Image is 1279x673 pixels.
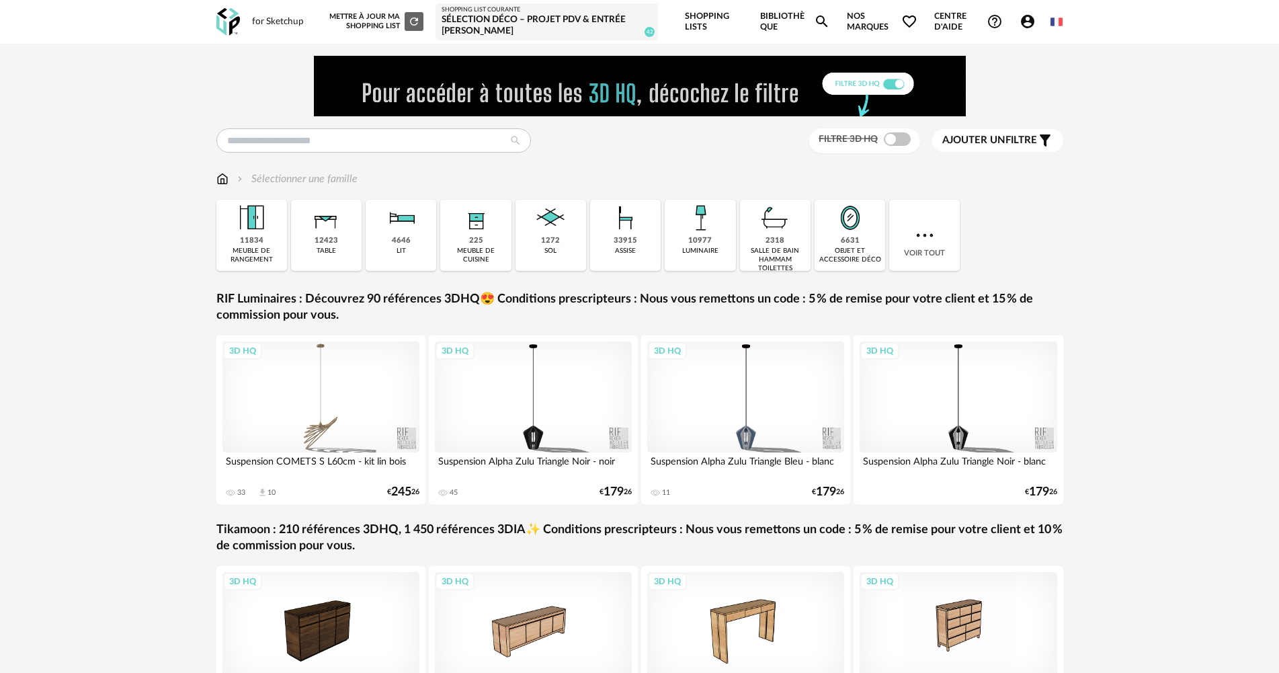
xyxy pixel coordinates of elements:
[444,247,507,264] div: meuble de cuisine
[327,12,423,31] div: Mettre à jour ma Shopping List
[942,134,1037,147] span: filtre
[544,247,556,255] div: sol
[614,236,637,246] div: 33915
[216,292,1063,323] a: RIF Luminaires : Découvrez 90 références 3DHQ😍 Conditions prescripteurs : Nous vous remettons un ...
[604,487,624,497] span: 179
[841,236,860,246] div: 6631
[240,236,263,246] div: 11834
[435,452,632,479] div: Suspension Alpha Zulu Triangle Noir - noir
[1020,13,1042,30] span: Account Circle icon
[222,452,420,479] div: Suspension COMETS S L60cm - kit lin bois
[860,452,1057,479] div: Suspension Alpha Zulu Triangle Noir - blanc
[314,56,966,116] img: FILTRE%20HQ%20NEW_V1%20(4).gif
[814,13,830,30] span: Magnify icon
[1050,15,1063,28] img: fr
[235,171,358,187] div: Sélectionner une famille
[757,200,793,236] img: Salle%20de%20bain.png
[308,200,344,236] img: Table.png
[645,27,655,37] span: 42
[233,200,270,236] img: Meuble%20de%20rangement.png
[436,573,475,590] div: 3D HQ
[1020,13,1036,30] span: Account Circle icon
[469,236,483,246] div: 225
[216,522,1063,554] a: Tikamoon : 210 références 3DHQ, 1 450 références 3DIA✨ Conditions prescripteurs : Nous vous remet...
[383,200,419,236] img: Literie.png
[934,11,1003,33] span: Centre d'aideHelp Circle Outline icon
[812,487,844,497] div: € 26
[408,17,420,25] span: Refresh icon
[252,16,304,28] div: for Sketchup
[458,200,494,236] img: Rangement.png
[442,14,652,38] div: Sélection Déco – Projet PDV & entrée [PERSON_NAME]
[387,487,419,497] div: € 26
[223,573,262,590] div: 3D HQ
[216,8,240,36] img: OXP
[641,335,851,504] a: 3D HQ Suspension Alpha Zulu Triangle Bleu - blanc 11 €17926
[223,342,262,360] div: 3D HQ
[682,247,718,255] div: luminaire
[392,236,411,246] div: 4646
[987,13,1003,30] span: Help Circle Outline icon
[682,200,718,236] img: Luminaire.png
[648,573,687,590] div: 3D HQ
[1037,132,1053,149] span: Filter icon
[216,335,426,504] a: 3D HQ Suspension COMETS S L60cm - kit lin bois 33 Download icon 10 €24526
[819,247,881,264] div: objet et accessoire déco
[615,247,636,255] div: assise
[317,247,336,255] div: table
[267,488,276,498] div: 10
[860,573,899,590] div: 3D HQ
[942,135,1005,145] span: Ajouter un
[819,134,878,144] span: Filtre 3D HQ
[429,335,638,504] a: 3D HQ Suspension Alpha Zulu Triangle Noir - noir 45 €17926
[648,342,687,360] div: 3D HQ
[600,487,632,497] div: € 26
[662,488,670,498] div: 11
[442,6,652,38] a: Shopping List courante Sélection Déco – Projet PDV & entrée [PERSON_NAME] 42
[436,342,475,360] div: 3D HQ
[816,487,836,497] span: 179
[860,342,899,360] div: 3D HQ
[257,487,267,498] span: Download icon
[744,247,807,273] div: salle de bain hammam toilettes
[1025,487,1057,497] div: € 26
[541,236,560,246] div: 1272
[889,200,960,271] div: Voir tout
[315,236,338,246] div: 12423
[442,6,652,14] div: Shopping List courante
[237,488,245,498] div: 33
[913,223,937,247] img: more.7b13dc1.svg
[608,200,644,236] img: Assise.png
[688,236,712,246] div: 10977
[220,247,283,264] div: meuble de rangement
[235,171,245,187] img: svg+xml;base64,PHN2ZyB3aWR0aD0iMTYiIGhlaWdodD0iMTYiIHZpZXdCb3g9IjAgMCAxNiAxNiIgZmlsbD0ibm9uZSIgeG...
[1029,487,1049,497] span: 179
[832,200,868,236] img: Miroir.png
[216,171,229,187] img: svg+xml;base64,PHN2ZyB3aWR0aD0iMTYiIGhlaWdodD0iMTciIHZpZXdCb3g9IjAgMCAxNiAxNyIgZmlsbD0ibm9uZSIgeG...
[391,487,411,497] span: 245
[532,200,569,236] img: Sol.png
[766,236,784,246] div: 2318
[901,13,917,30] span: Heart Outline icon
[397,247,406,255] div: lit
[932,129,1063,152] button: Ajouter unfiltre Filter icon
[647,452,845,479] div: Suspension Alpha Zulu Triangle Bleu - blanc
[854,335,1063,504] a: 3D HQ Suspension Alpha Zulu Triangle Noir - blanc €17926
[450,488,458,498] div: 45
